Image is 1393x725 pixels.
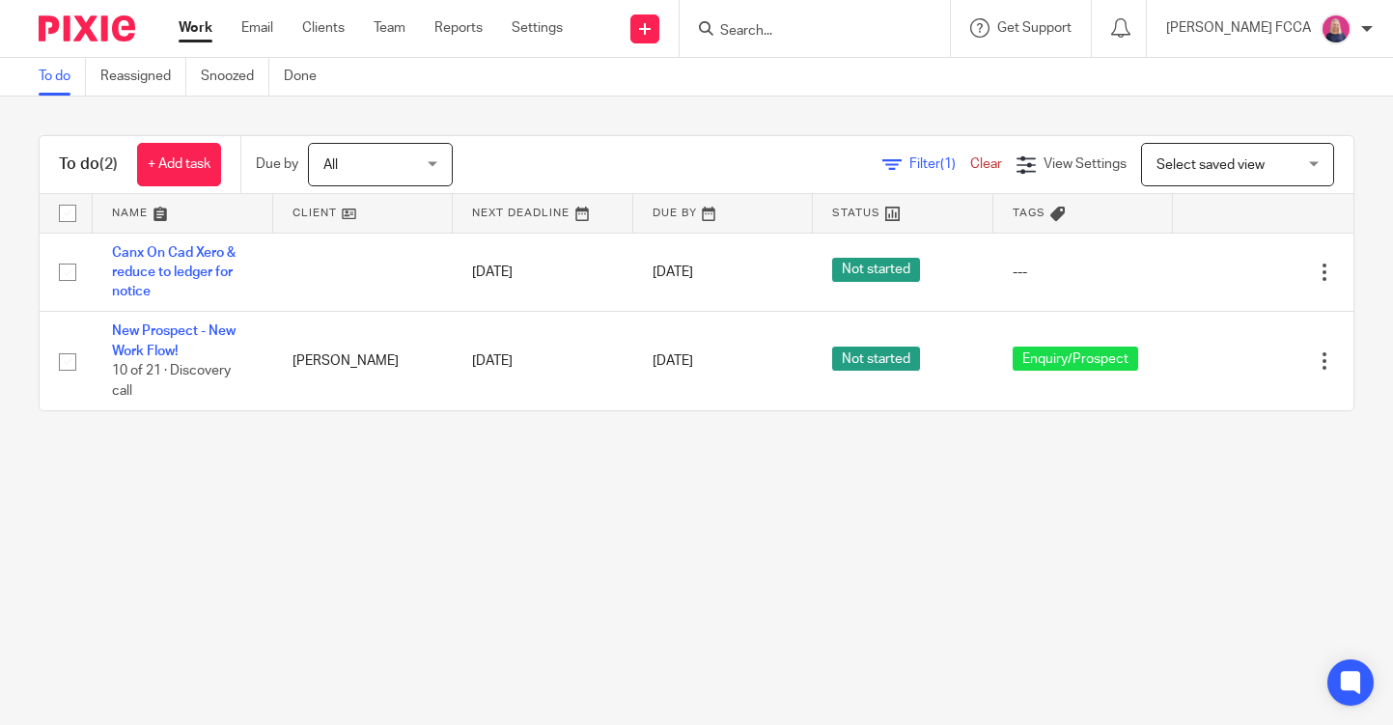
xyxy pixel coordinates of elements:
span: Not started [832,347,920,371]
span: Enquiry/Prospect [1013,347,1138,371]
span: (2) [99,156,118,172]
a: Clear [970,157,1002,171]
a: Settings [512,18,563,38]
td: [DATE] [453,233,633,312]
a: Email [241,18,273,38]
td: [DATE] [453,312,633,410]
span: View Settings [1044,157,1127,171]
a: Canx On Cad Xero & reduce to ledger for notice [112,246,236,299]
a: Snoozed [201,58,269,96]
div: --- [1013,263,1155,282]
td: [PERSON_NAME] [273,312,454,410]
a: Team [374,18,405,38]
a: Done [284,58,331,96]
span: (1) [940,157,956,171]
a: Clients [302,18,345,38]
span: All [323,158,338,172]
p: Due by [256,154,298,174]
img: Cheryl%20Sharp%20FCCA.png [1321,14,1351,44]
a: Reassigned [100,58,186,96]
span: Filter [909,157,970,171]
p: [PERSON_NAME] FCCA [1166,18,1311,38]
img: Pixie [39,15,135,42]
span: [DATE] [653,354,693,368]
a: Reports [434,18,483,38]
input: Search [718,23,892,41]
span: [DATE] [653,265,693,279]
h1: To do [59,154,118,175]
a: + Add task [137,143,221,186]
span: Tags [1013,208,1045,218]
span: Get Support [997,21,1072,35]
a: Work [179,18,212,38]
a: New Prospect - New Work Flow! [112,324,236,357]
span: Select saved view [1156,158,1265,172]
span: Not started [832,258,920,282]
a: To do [39,58,86,96]
span: 10 of 21 · Discovery call [112,364,231,398]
